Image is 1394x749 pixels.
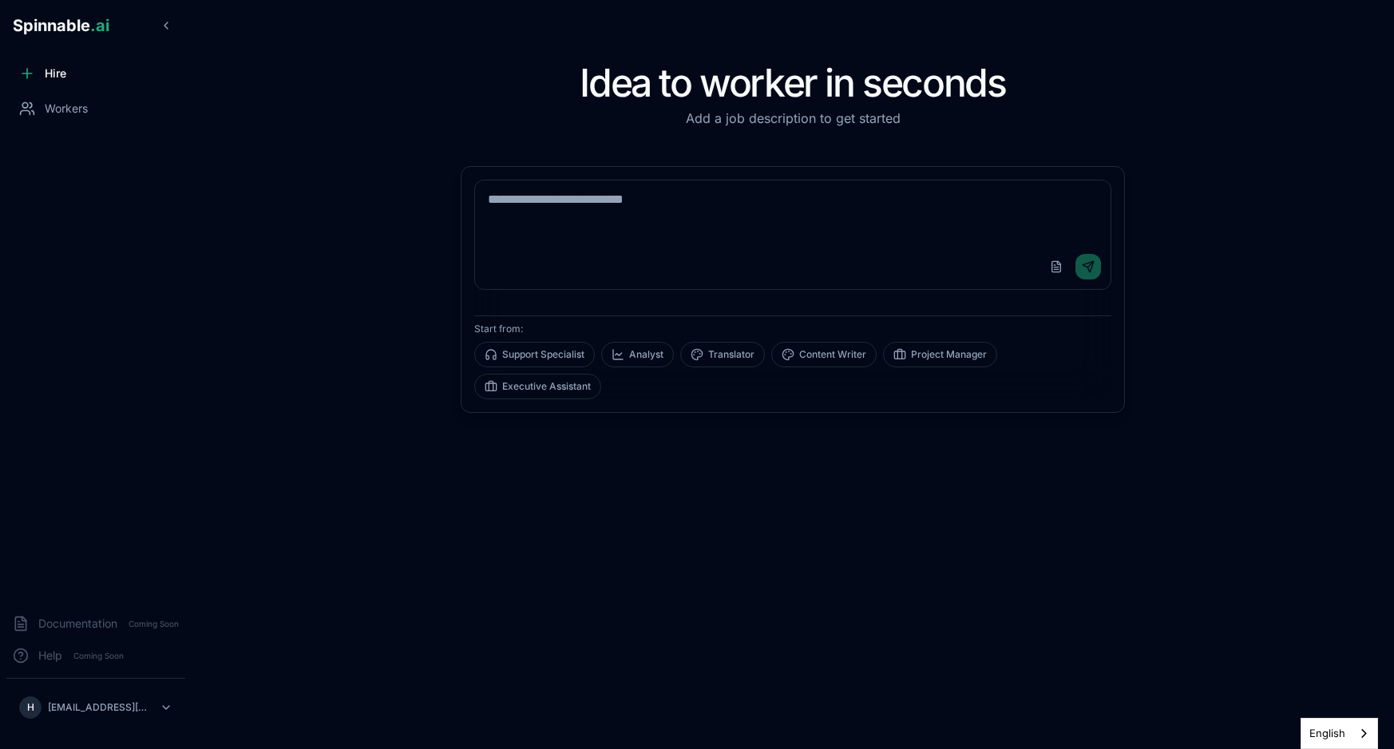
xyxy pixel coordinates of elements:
[474,342,595,367] button: Support Specialist
[69,648,129,664] span: Coming Soon
[461,109,1125,128] p: Add a job description to get started
[474,374,601,399] button: Executive Assistant
[13,692,179,723] button: H[EMAIL_ADDRESS][DOMAIN_NAME]
[1301,718,1378,749] div: Language
[90,16,109,35] span: .ai
[1301,718,1378,749] aside: Language selected: English
[883,342,997,367] button: Project Manager
[27,701,34,714] span: H
[461,64,1125,102] h1: Idea to worker in seconds
[474,323,1111,335] p: Start from:
[48,701,153,714] p: [EMAIL_ADDRESS][DOMAIN_NAME]
[38,648,62,664] span: Help
[1301,719,1377,748] a: English
[601,342,674,367] button: Analyst
[38,616,117,632] span: Documentation
[124,616,184,632] span: Coming Soon
[45,101,88,117] span: Workers
[680,342,765,367] button: Translator
[13,16,109,35] span: Spinnable
[45,65,66,81] span: Hire
[771,342,877,367] button: Content Writer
